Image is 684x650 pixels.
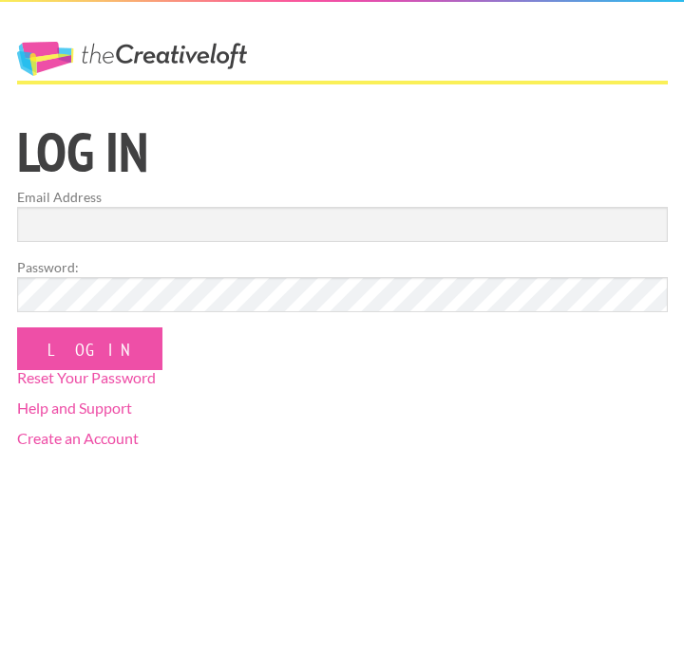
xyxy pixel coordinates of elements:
[17,124,668,179] h1: Log in
[17,42,247,76] a: The Creative Loft
[17,368,156,386] a: Reset Your Password
[17,327,162,370] input: Log In
[17,187,668,207] label: Email Address
[17,257,668,277] label: Password:
[17,399,132,417] a: Help and Support
[17,429,139,447] a: Create an Account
